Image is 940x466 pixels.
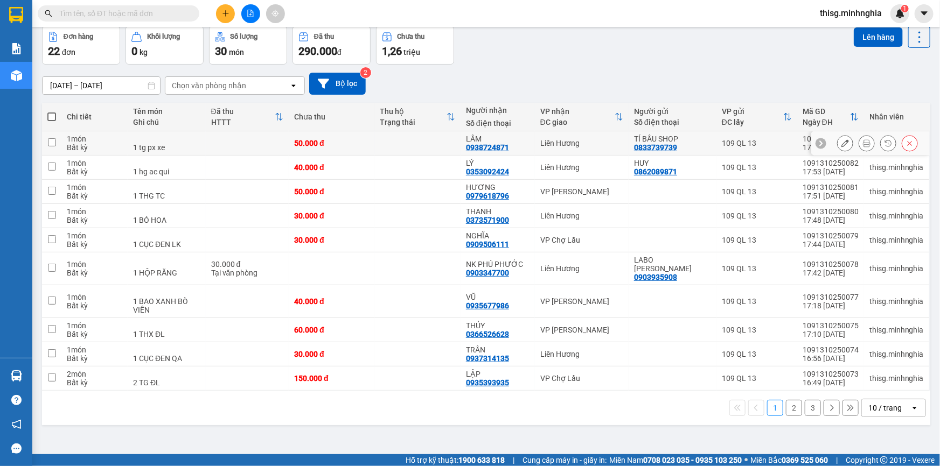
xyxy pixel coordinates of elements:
[869,187,924,196] div: thisg.minhnghia
[869,326,924,334] div: thisg.minhnghia
[67,192,122,200] div: Bất kỳ
[294,350,369,358] div: 30.000 đ
[634,159,711,167] div: HUY
[133,269,200,277] div: 1 HỘP RĂNG
[67,135,122,143] div: 1 món
[722,211,792,220] div: 109 QL 13
[11,43,22,54] img: solution-icon
[540,163,623,172] div: Liên Hương
[376,26,454,65] button: Chưa thu1,26 triệu
[11,370,22,382] img: warehouse-icon
[67,301,122,310] div: Bất kỳ
[9,7,23,23] img: logo-vxr
[67,112,122,121] div: Chi tiết
[67,260,122,269] div: 1 món
[869,374,924,383] div: thisg.minhnghia
[382,45,402,58] span: 1,26
[722,297,792,306] div: 109 QL 13
[869,236,924,244] div: thisg.minhnghia
[403,48,420,57] span: triệu
[634,118,711,126] div: Số điện thoại
[215,45,227,58] span: 30
[466,106,530,115] div: Người nhận
[466,330,509,338] div: 0366526628
[803,240,859,249] div: 17:44 [DATE]
[880,456,888,464] span: copyright
[836,454,838,466] span: |
[803,107,850,116] div: Mã GD
[803,269,859,277] div: 17:42 [DATE]
[43,77,160,94] input: Select a date range.
[869,211,924,220] div: thisg.minhnghia
[133,216,200,224] div: 1 BÓ HOA
[133,107,200,116] div: Tên món
[869,350,924,358] div: thisg.minhnghia
[869,297,924,306] div: thisg.minhnghia
[64,33,93,40] div: Đơn hàng
[133,192,200,200] div: 1 THG TC
[294,236,369,244] div: 30.000 đ
[147,33,180,40] div: Khối lượng
[540,264,623,273] div: Liên Hương
[466,321,530,330] div: THỦY
[247,10,254,17] span: file-add
[11,70,22,81] img: warehouse-icon
[5,5,59,59] img: logo.jpg
[209,26,287,65] button: Số lượng30món
[466,231,530,240] div: NGHĨA
[803,183,859,192] div: 1091310250081
[854,27,903,47] button: Lên hàng
[133,240,200,249] div: 1 CỤC ĐEN LK
[903,5,907,12] span: 1
[67,345,122,354] div: 1 món
[67,330,122,338] div: Bất kỳ
[744,458,748,462] span: ⚪️
[466,301,509,310] div: 0935677986
[466,159,530,167] div: LÝ
[380,118,447,126] div: Trạng thái
[797,103,864,131] th: Toggle SortBy
[266,4,285,23] button: aim
[133,378,200,387] div: 2 TG ĐL
[869,163,924,172] div: thisg.minhnghia
[609,454,742,466] span: Miền Nam
[241,4,260,23] button: file-add
[803,378,859,387] div: 16:49 [DATE]
[67,269,122,277] div: Bất kỳ
[67,370,122,378] div: 2 món
[803,216,859,224] div: 17:48 [DATE]
[803,345,859,354] div: 1091310250074
[131,45,137,58] span: 0
[920,9,929,18] span: caret-down
[5,24,205,37] li: 01 [PERSON_NAME]
[869,112,924,121] div: Nhân viên
[634,107,711,116] div: Người gửi
[466,119,530,128] div: Số điện thoại
[722,187,792,196] div: 109 QL 13
[172,80,246,91] div: Chọn văn phòng nhận
[294,112,369,121] div: Chưa thu
[133,167,200,176] div: 1 hg ac qui
[540,211,623,220] div: Liên Hương
[803,192,859,200] div: 17:51 [DATE]
[294,187,369,196] div: 50.000 đ
[540,374,623,383] div: VP Chợ Lầu
[803,301,859,310] div: 17:18 [DATE]
[634,273,677,281] div: 0903935908
[466,192,509,200] div: 0979618796
[634,143,677,152] div: 0833739739
[466,269,509,277] div: 0903347700
[67,159,122,167] div: 1 món
[62,48,75,57] span: đơn
[67,240,122,249] div: Bất kỳ
[289,81,298,90] svg: open
[398,33,425,40] div: Chưa thu
[231,33,258,40] div: Số lượng
[294,211,369,220] div: 30.000 đ
[540,187,623,196] div: VP [PERSON_NAME]
[634,167,677,176] div: 0862089871
[540,350,623,358] div: Liên Hương
[869,264,924,273] div: thisg.minhnghia
[466,135,530,143] div: LÂM
[722,374,792,383] div: 109 QL 13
